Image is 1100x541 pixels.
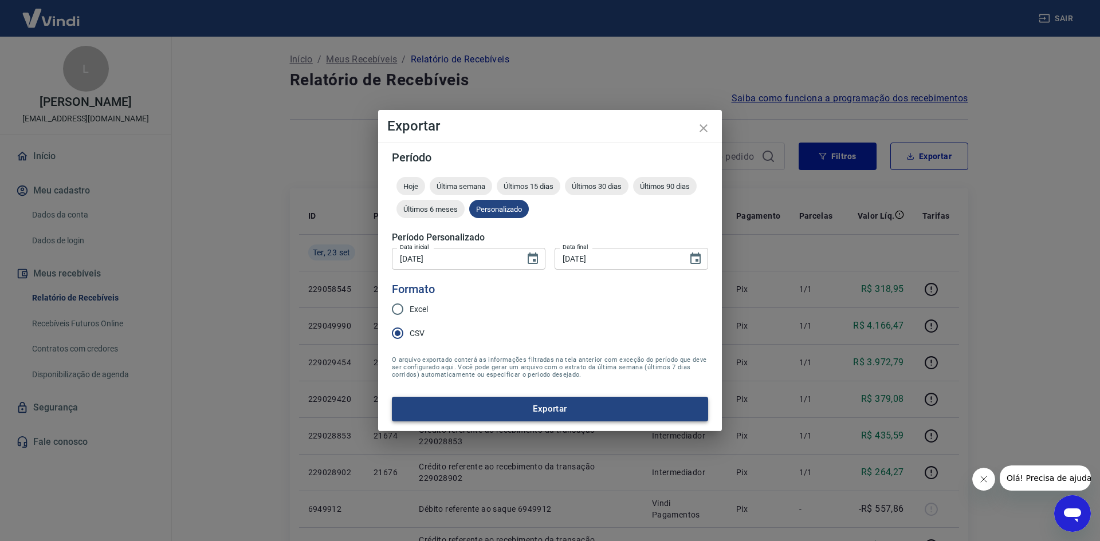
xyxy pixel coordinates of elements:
[972,468,995,491] iframe: Fechar mensagem
[521,247,544,270] button: Choose date, selected date is 23 de set de 2025
[469,205,529,214] span: Personalizado
[1054,495,1091,532] iframe: Botão para abrir a janela de mensagens
[1000,465,1091,491] iframe: Mensagem da empresa
[563,243,588,251] label: Data final
[396,177,425,195] div: Hoje
[633,182,697,191] span: Últimos 90 dias
[396,182,425,191] span: Hoje
[690,114,717,142] button: close
[387,119,713,133] h4: Exportar
[555,248,679,269] input: DD/MM/YYYY
[392,248,517,269] input: DD/MM/YYYY
[392,356,708,378] span: O arquivo exportado conterá as informações filtradas na tela anterior com exceção do período que ...
[497,177,560,195] div: Últimos 15 dias
[400,243,429,251] label: Data inicial
[396,205,465,214] span: Últimos 6 meses
[469,200,529,218] div: Personalizado
[410,327,425,339] span: CSV
[430,182,492,191] span: Última semana
[7,8,96,17] span: Olá! Precisa de ajuda?
[565,177,628,195] div: Últimos 30 dias
[430,177,492,195] div: Última semana
[497,182,560,191] span: Últimos 15 dias
[565,182,628,191] span: Últimos 30 dias
[410,303,428,315] span: Excel
[396,200,465,218] div: Últimos 6 meses
[392,281,435,298] legend: Formato
[392,152,708,163] h5: Período
[633,177,697,195] div: Últimos 90 dias
[392,397,708,421] button: Exportar
[392,232,708,243] h5: Período Personalizado
[684,247,707,270] button: Choose date, selected date is 23 de set de 2025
